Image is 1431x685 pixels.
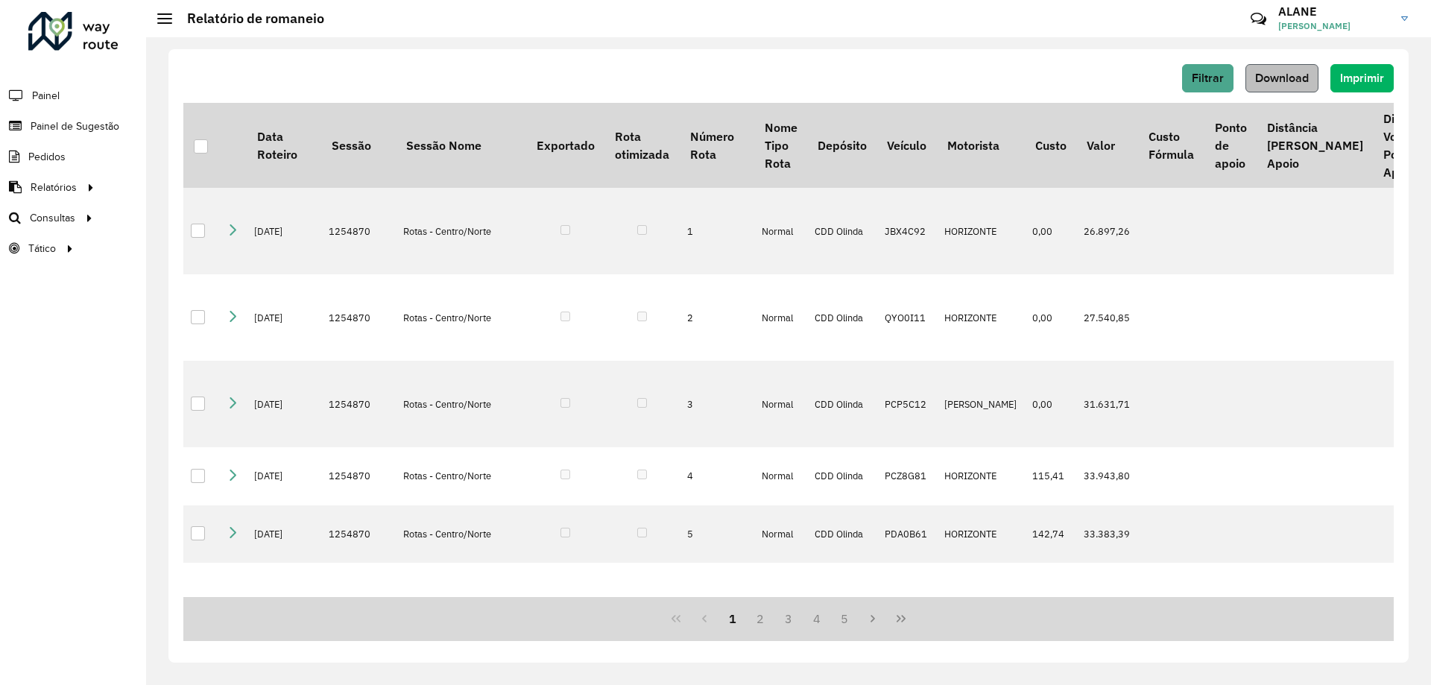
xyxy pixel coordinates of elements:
td: Normal [754,188,807,274]
td: Rotas - Centro/Norte [396,361,526,447]
button: Imprimir [1330,64,1394,92]
th: Valor [1076,103,1138,188]
td: 26.897,26 [1076,188,1138,274]
td: CDD Olinda [807,188,876,274]
td: 3 [680,361,754,447]
button: 1 [718,604,747,633]
th: Exportado [526,103,604,188]
td: PCP5C12 [877,361,937,447]
button: Next Page [859,604,887,633]
button: 3 [774,604,803,633]
span: Pedidos [28,149,66,165]
th: Sessão [321,103,396,188]
span: Tático [28,241,56,256]
td: HORIZONTE [937,188,1025,274]
td: 31.631,71 [1076,361,1138,447]
span: Consultas [30,210,75,226]
td: QYO0I11 [877,274,937,361]
td: Rotas - Centro/Norte [396,505,526,564]
td: Rotas - Centro/Norte [396,274,526,361]
td: 1254870 [321,361,396,447]
td: Rotas - Centro/Norte [396,447,526,505]
th: Data Roteiro [247,103,321,188]
td: 1254870 [321,505,396,564]
th: Custo [1025,103,1076,188]
td: 33.943,80 [1076,447,1138,505]
td: CDD Olinda [807,505,876,564]
td: Rotas - Centro/Norte [396,188,526,274]
span: Painel [32,88,60,104]
td: CDD Olinda [807,447,876,505]
span: Filtrar [1192,72,1224,84]
td: 6 [680,563,754,649]
td: 115,41 [1025,447,1076,505]
td: [DATE] [247,447,321,505]
td: Normal [754,505,807,564]
td: 0,00 [1025,563,1076,649]
td: HORIZONTE [937,447,1025,505]
button: 5 [831,604,859,633]
h3: ALANE [1278,4,1390,19]
td: CDD Olinda [807,563,876,649]
td: 5 [680,505,754,564]
td: 4 [680,447,754,505]
td: PDA0B61 [877,505,937,564]
td: 142,74 [1025,505,1076,564]
td: Normal [754,563,807,649]
button: 2 [746,604,774,633]
a: Contato Rápido [1242,3,1274,35]
td: 0,00 [1025,274,1076,361]
td: 1254870 [321,188,396,274]
h2: Relatório de romaneio [172,10,324,27]
th: Ponto de apoio [1204,103,1257,188]
td: 1254870 [321,563,396,649]
button: 4 [803,604,831,633]
td: Normal [754,447,807,505]
th: Sessão Nome [396,103,526,188]
td: PCP5332 [877,563,937,649]
td: Rotas - Centro/Norte [396,563,526,649]
td: 25.293,73 [1076,563,1138,649]
td: [PERSON_NAME] [937,361,1025,447]
td: HORIZONTE [937,274,1025,361]
td: 0,00 [1025,188,1076,274]
td: [DATE] [247,505,321,564]
td: [DATE] [247,188,321,274]
th: Rota otimizada [604,103,679,188]
span: Download [1255,72,1309,84]
button: Last Page [887,604,915,633]
span: Imprimir [1340,72,1384,84]
td: 2 [680,274,754,361]
th: Motorista [937,103,1025,188]
button: Download [1245,64,1318,92]
span: Relatórios [31,180,77,195]
td: 1254870 [321,274,396,361]
td: Normal [754,274,807,361]
td: [DATE] [247,274,321,361]
th: Distância [PERSON_NAME] Apoio [1257,103,1373,188]
th: Custo Fórmula [1138,103,1204,188]
th: Depósito [807,103,876,188]
th: Nome Tipo Rota [754,103,807,188]
td: HORIZONTE [937,505,1025,564]
th: Veículo [877,103,937,188]
td: 33.383,39 [1076,505,1138,564]
td: [DATE] [247,361,321,447]
th: Número Rota [680,103,754,188]
td: 1254870 [321,447,396,505]
span: [PERSON_NAME] [1278,19,1390,33]
button: Filtrar [1182,64,1233,92]
td: JBX4C92 [877,188,937,274]
td: [DATE] [247,563,321,649]
td: Normal [754,361,807,447]
td: 0,00 [1025,361,1076,447]
td: 1 [680,188,754,274]
span: Painel de Sugestão [31,119,119,134]
td: Motorista Olinda [937,563,1025,649]
td: 27.540,85 [1076,274,1138,361]
td: PCZ8G81 [877,447,937,505]
td: CDD Olinda [807,274,876,361]
td: CDD Olinda [807,361,876,447]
